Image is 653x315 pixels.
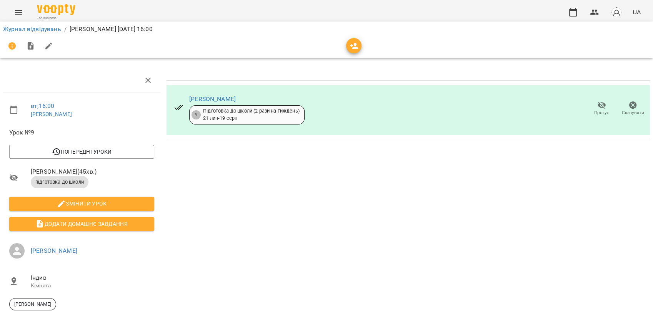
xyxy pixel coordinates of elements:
[9,145,154,159] button: Попередні уроки
[31,111,72,117] a: [PERSON_NAME]
[633,8,641,16] span: UA
[594,109,610,116] span: Прогул
[630,5,644,19] button: UA
[64,25,67,34] li: /
[10,301,56,308] span: [PERSON_NAME]
[203,108,300,122] div: Підготовка до школи (2 рази на тиждень) 21 лип - 19 серп
[3,25,61,33] a: Журнал відвідувань
[192,110,201,119] div: 9
[9,197,154,211] button: Змінити урок
[15,219,148,229] span: Додати домашнє завдання
[617,98,648,119] button: Скасувати
[9,3,28,22] button: Menu
[37,4,75,15] img: Voopty Logo
[611,7,622,18] img: avatar_s.png
[31,167,154,176] span: [PERSON_NAME] ( 45 хв. )
[9,217,154,231] button: Додати домашнє завдання
[15,147,148,156] span: Попередні уроки
[31,273,154,282] span: Індив
[31,179,88,186] span: підготовка до школи
[31,247,77,254] a: [PERSON_NAME]
[9,298,56,310] div: [PERSON_NAME]
[189,95,236,103] a: [PERSON_NAME]
[31,102,54,109] a: вт , 16:00
[15,199,148,208] span: Змінити урок
[586,98,617,119] button: Прогул
[9,128,154,137] span: Урок №9
[70,25,153,34] p: [PERSON_NAME] [DATE] 16:00
[622,109,644,116] span: Скасувати
[31,282,154,290] p: Кімната
[37,16,75,21] span: For Business
[3,25,650,34] nav: breadcrumb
